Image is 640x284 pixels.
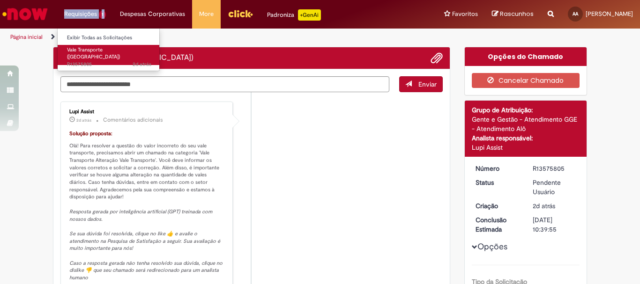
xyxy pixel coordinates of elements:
span: 2d atrás [76,117,91,123]
span: More [199,9,214,19]
dt: Número [469,164,526,173]
p: Olá! Para resolver a questão do valor incorreto do seu vale transporte, precisamos abrir um chama... [69,130,225,282]
p: +GenAi [298,9,321,21]
span: Enviar [418,80,437,88]
span: 2d atrás [133,61,151,68]
div: Analista responsável: [472,133,580,143]
span: R13575805 [67,61,151,68]
a: Exibir Todas as Solicitações [58,33,161,43]
font: Solução proposta: [69,130,112,137]
div: Lupi Assist [472,143,580,152]
textarea: Digite sua mensagem aqui... [60,76,389,92]
span: Favoritos [452,9,478,19]
img: click_logo_yellow_360x200.png [228,7,253,21]
span: Vale Transporte ([GEOGRAPHIC_DATA]) [67,46,120,61]
time: 29/09/2025 10:39:46 [533,202,555,210]
dt: Criação [469,201,526,211]
dt: Conclusão Estimada [469,215,526,234]
img: ServiceNow [1,5,49,23]
span: Despesas Corporativas [120,9,185,19]
span: Requisições [64,9,97,19]
div: Pendente Usuário [533,178,576,197]
div: Padroniza [267,9,321,21]
small: Comentários adicionais [103,116,163,124]
time: 29/09/2025 10:39:55 [76,117,91,123]
button: Adicionar anexos [431,52,443,64]
em: Resposta gerada por inteligência artificial (GPT) treinada com nossos dados. Se sua dúvida foi re... [69,208,224,281]
div: R13575805 [533,164,576,173]
span: [PERSON_NAME] [586,10,633,18]
button: Cancelar Chamado [472,73,580,88]
ul: Requisições [57,28,160,71]
span: AA [573,11,578,17]
span: 2d atrás [533,202,555,210]
ul: Trilhas de página [7,29,420,46]
div: Lupi Assist [69,109,225,115]
span: Rascunhos [500,9,534,18]
div: 29/09/2025 10:39:46 [533,201,576,211]
a: Aberto R13575805 : Vale Transporte (VT) [58,45,161,65]
div: [DATE] 10:39:55 [533,215,576,234]
a: Rascunhos [492,10,534,19]
dt: Status [469,178,526,187]
span: 1 [99,11,106,19]
div: Grupo de Atribuição: [472,105,580,115]
div: Opções do Chamado [465,47,587,66]
button: Enviar [399,76,443,92]
a: Página inicial [10,33,43,41]
div: Gente e Gestão - Atendimento GGE - Atendimento Alô [472,115,580,133]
